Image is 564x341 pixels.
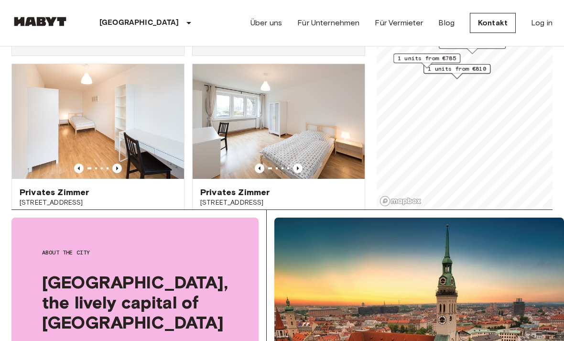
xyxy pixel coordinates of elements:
a: Mapbox logo [380,196,422,207]
span: [GEOGRAPHIC_DATA], the lively capital of [GEOGRAPHIC_DATA] [42,272,228,332]
span: 1 units from €810 [428,65,486,73]
a: Über uns [250,17,282,29]
span: About the city [42,248,228,257]
p: [GEOGRAPHIC_DATA] [99,17,179,29]
a: Log in [531,17,553,29]
button: Previous image [112,164,122,173]
a: Marketing picture of unit DE-02-042-01MPrevious imagePrevious imagePrivates Zimmer[STREET_ADDRESS... [192,64,365,267]
span: 1 units from €785 [398,54,456,63]
button: Previous image [293,164,303,173]
div: Map marker [439,39,506,54]
span: [STREET_ADDRESS] [20,198,176,208]
img: Marketing picture of unit DE-02-042-01M [193,64,365,179]
span: Privates Zimmer [20,187,89,198]
a: Marketing picture of unit DE-02-042-02MPrevious imagePrevious imagePrivates Zimmer[STREET_ADDRESS... [11,64,184,267]
span: Privates Zimmer [200,187,270,198]
a: Blog [438,17,455,29]
a: Für Unternehmen [297,17,359,29]
img: Marketing picture of unit DE-02-042-02M [12,64,184,179]
div: Map marker [393,54,460,68]
img: Habyt [11,17,69,26]
a: Kontakt [470,13,516,33]
div: Map marker [423,64,490,79]
span: [STREET_ADDRESS] [200,198,357,208]
a: Für Vermieter [375,17,423,29]
button: Previous image [255,164,264,173]
button: Previous image [74,164,84,173]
